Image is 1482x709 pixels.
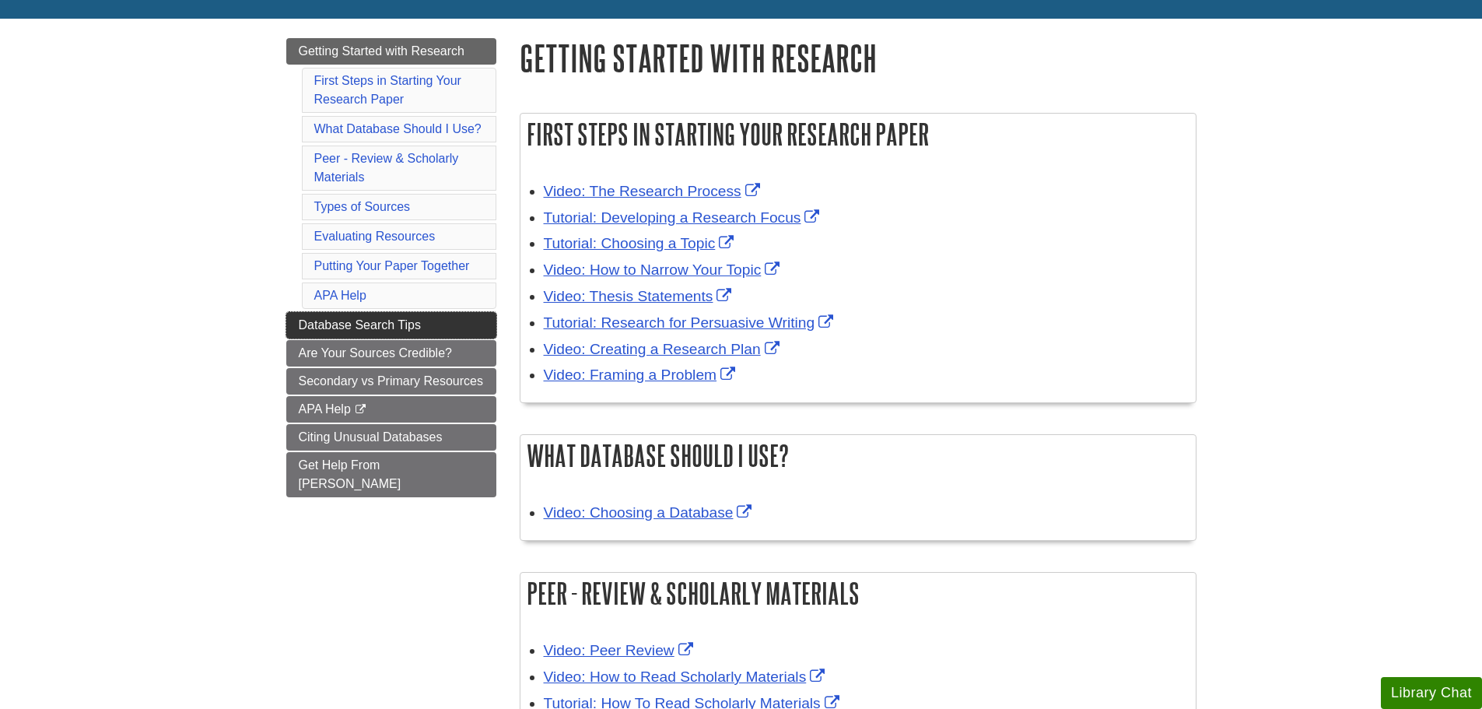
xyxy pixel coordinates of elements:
div: Guide Page Menu [286,38,496,497]
button: Library Chat [1381,677,1482,709]
a: Link opens in new window [544,504,756,521]
h2: What Database Should I Use? [520,435,1196,476]
span: APA Help [299,402,351,416]
i: This link opens in a new window [354,405,367,415]
a: Putting Your Paper Together [314,259,470,272]
a: Link opens in new window [544,235,738,251]
a: Citing Unusual Databases [286,424,496,451]
h2: Peer - Review & Scholarly Materials [520,573,1196,614]
a: Secondary vs Primary Resources [286,368,496,395]
a: APA Help [286,396,496,423]
a: APA Help [314,289,366,302]
span: Getting Started with Research [299,44,464,58]
a: Getting Started with Research [286,38,496,65]
span: Are Your Sources Credible? [299,346,452,360]
span: Get Help From [PERSON_NAME] [299,458,401,490]
a: Get Help From [PERSON_NAME] [286,452,496,497]
a: Database Search Tips [286,312,496,339]
a: Link opens in new window [544,367,740,383]
a: Link opens in new window [544,341,783,357]
a: Evaluating Resources [314,230,436,243]
a: Link opens in new window [544,669,829,685]
a: Types of Sources [314,200,411,213]
a: Are Your Sources Credible? [286,340,496,367]
span: Citing Unusual Databases [299,430,443,444]
h2: First Steps in Starting Your Research Paper [520,114,1196,155]
h1: Getting Started with Research [520,38,1196,78]
span: Secondary vs Primary Resources [299,374,483,388]
a: What Database Should I Use? [314,122,482,135]
a: Link opens in new window [544,261,784,278]
a: Link opens in new window [544,314,838,331]
span: Database Search Tips [299,318,421,332]
a: Link opens in new window [544,183,764,199]
a: Link opens in new window [544,209,824,226]
a: Peer - Review & Scholarly Materials [314,152,459,184]
a: First Steps in Starting Your Research Paper [314,74,461,106]
a: Link opens in new window [544,642,697,658]
a: Link opens in new window [544,288,736,304]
